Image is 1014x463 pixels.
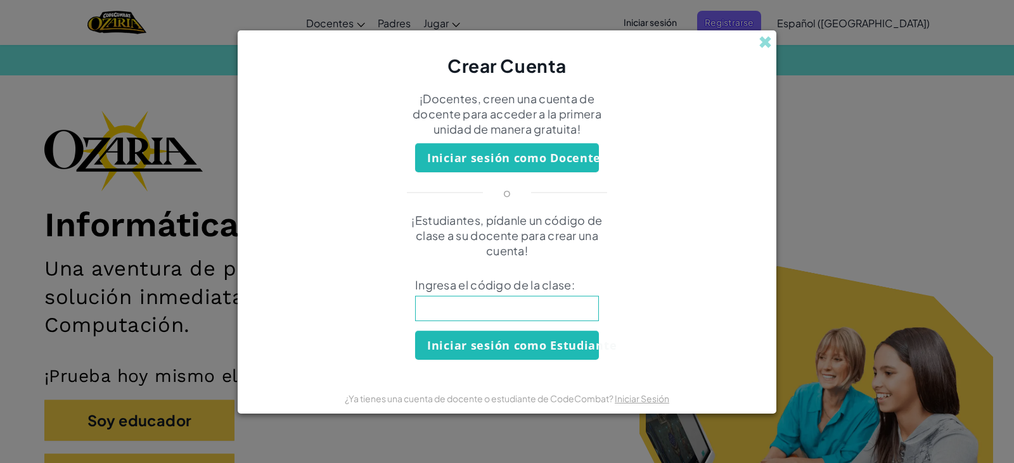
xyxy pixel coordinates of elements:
[415,143,599,172] button: Iniciar sesión como Docente
[396,91,618,137] p: ¡Docentes, creen una cuenta de docente para acceder a la primera unidad de manera gratuita!
[503,185,511,200] p: o
[415,277,599,293] span: Ingresa el código de la clase:
[415,331,599,360] button: Iniciar sesión como Estudiante
[615,393,669,404] a: Iniciar Sesión
[396,213,618,258] p: ¡Estudiantes, pídanle un código de clase a su docente para crear una cuenta!
[345,393,615,404] span: ¿Ya tienes una cuenta de docente o estudiante de CodeCombat?
[447,54,567,77] span: Crear Cuenta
